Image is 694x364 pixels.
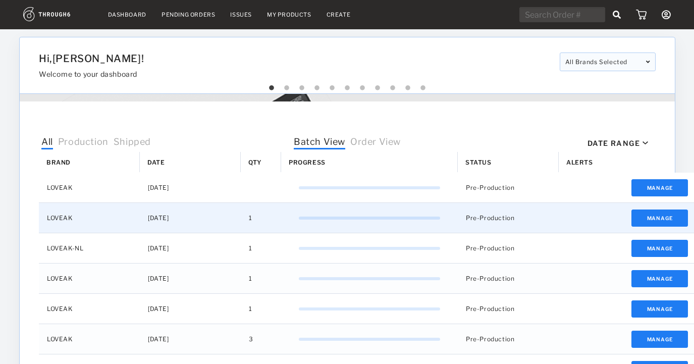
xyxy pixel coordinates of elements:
[631,240,688,257] button: Manage
[357,83,367,93] button: 7
[147,159,165,166] span: Date
[140,264,241,293] div: [DATE]
[631,300,688,318] button: Manage
[41,136,53,149] span: All
[631,210,688,227] button: Manage
[465,159,492,166] span: Status
[418,83,428,93] button: 11
[266,83,277,93] button: 1
[140,294,241,324] div: [DATE]
[108,11,146,18] a: Dashboard
[140,324,241,354] div: [DATE]
[113,136,150,149] span: Shipped
[327,83,337,93] button: 5
[297,83,307,93] button: 3
[249,333,253,346] span: 3
[23,7,93,21] img: logo.1c10ca64.svg
[39,53,552,65] h1: Hi, [PERSON_NAME] !
[39,173,140,202] div: LOVEAK
[294,136,345,149] span: Batch View
[140,203,241,233] div: [DATE]
[58,136,108,149] span: Production
[631,179,688,196] button: Manage
[559,53,655,71] div: All Brands Selected
[643,141,648,145] img: icon_caret_down_black.69fb8af9.svg
[388,83,398,93] button: 9
[566,159,593,166] span: Alerts
[230,11,252,18] a: Issues
[403,83,413,93] button: 10
[458,173,559,202] div: Pre-Production
[631,270,688,287] button: Manage
[140,233,241,263] div: [DATE]
[372,83,383,93] button: 8
[39,203,140,233] div: LOVEAK
[588,139,640,147] div: Date Range
[249,212,252,225] span: 1
[162,11,215,18] a: Pending Orders
[636,10,647,20] img: icon_cart.dab5cea1.svg
[312,83,322,93] button: 4
[39,324,140,354] div: LOVEAK
[39,233,140,263] div: LOVEAK-NL
[248,159,262,166] span: Qty
[350,136,401,149] span: Order View
[39,294,140,324] div: LOVEAK
[249,302,252,316] span: 1
[46,159,71,166] span: Brand
[140,173,241,202] div: [DATE]
[342,83,352,93] button: 6
[39,264,140,293] div: LOVEAK
[267,11,311,18] a: My Products
[249,272,252,285] span: 1
[458,203,559,233] div: Pre-Production
[458,324,559,354] div: Pre-Production
[519,7,605,22] input: Search Order #
[458,264,559,293] div: Pre-Production
[631,331,688,348] button: Manage
[289,159,326,166] span: Progress
[249,242,252,255] span: 1
[458,294,559,324] div: Pre-Production
[327,11,351,18] a: Create
[39,70,552,78] h3: Welcome to your dashboard
[282,83,292,93] button: 2
[458,233,559,263] div: Pre-Production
